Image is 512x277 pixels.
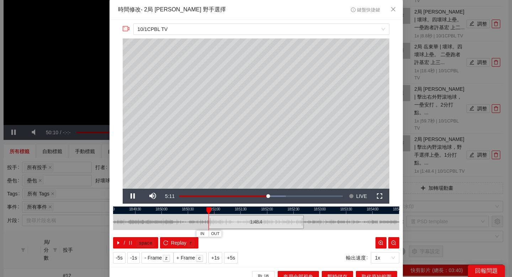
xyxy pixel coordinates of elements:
[128,240,133,246] span: pause
[208,252,222,263] button: +1s
[211,231,220,237] span: OUT
[176,254,195,262] span: + Frame
[356,189,367,204] span: LIVE
[142,252,174,263] button: - Framez
[160,237,198,249] button: reloadReplayr
[163,255,170,262] kbd: z
[174,252,207,263] button: + Framec
[369,189,389,204] button: Fullscreen
[123,189,143,204] button: Pause
[116,240,121,246] span: caret-right
[144,254,162,262] span: - Frame
[116,254,123,262] span: -5s
[209,230,222,237] button: OUT
[391,240,396,246] span: zoom-out
[378,240,383,246] span: zoom-in
[196,230,209,237] button: IN
[468,265,505,277] div: 回報問題
[196,255,203,262] kbd: c
[208,215,304,229] div: 1:48.4
[351,7,356,12] span: info-circle
[163,240,168,246] span: reload
[211,254,219,262] span: +1s
[375,252,395,263] span: 1x
[179,195,343,197] div: Progress Bar
[224,252,238,263] button: +5s
[388,237,399,249] button: zoom-out
[118,6,226,14] div: 時間修改 - 2局 [PERSON_NAME] 野手選擇
[351,7,380,12] span: 鍵盤快捷鍵
[390,6,396,12] span: close
[138,24,385,35] span: 10/1CPBL TV
[123,38,389,189] div: Video Player
[130,254,137,262] span: -1s
[346,189,369,204] button: Seek to live, currently behind live
[127,252,140,263] button: -1s
[124,239,125,247] span: /
[137,240,154,247] kbd: space
[165,193,175,199] span: 5:11
[187,240,194,247] kbd: r
[227,254,235,262] span: +5s
[346,252,371,263] label: 輸出速度
[200,231,204,237] span: IN
[113,252,126,263] button: -5s
[375,237,386,249] button: zoom-in
[171,239,187,247] span: Replay
[143,189,162,204] button: Mute
[123,25,130,32] span: video-camera
[113,237,159,249] button: caret-right/pausespace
